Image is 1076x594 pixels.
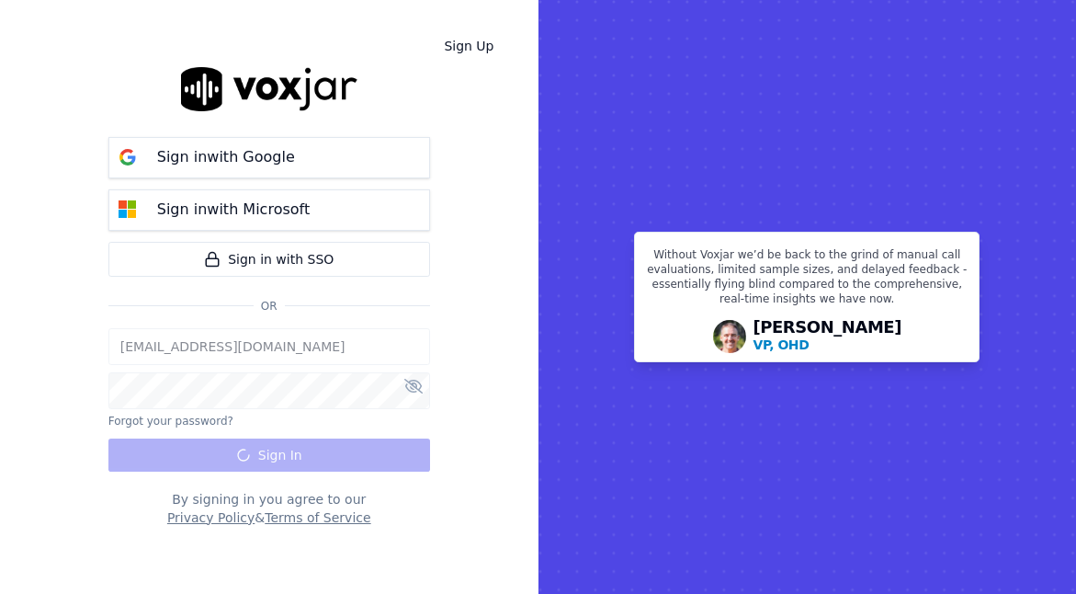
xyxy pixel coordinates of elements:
button: Sign inwith Microsoft [108,189,430,231]
button: Terms of Service [265,508,370,527]
button: Privacy Policy [167,508,255,527]
input: Email [108,328,430,365]
span: Or [254,299,285,314]
img: microsoft Sign in button [109,191,146,228]
a: Sign Up [429,29,508,63]
img: logo [181,67,357,110]
a: Sign in with SSO [108,242,430,277]
div: [PERSON_NAME] [753,319,902,354]
div: By signing in you agree to our & [108,490,430,527]
p: Without Voxjar we’d be back to the grind of manual call evaluations, limited sample sizes, and de... [646,247,968,314]
p: Sign in with Google [157,146,295,168]
button: Sign inwith Google [108,137,430,178]
button: Forgot your password? [108,414,233,428]
p: Sign in with Microsoft [157,199,310,221]
img: Avatar [713,320,746,353]
p: VP, OHD [753,336,810,354]
img: google Sign in button [109,139,146,176]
